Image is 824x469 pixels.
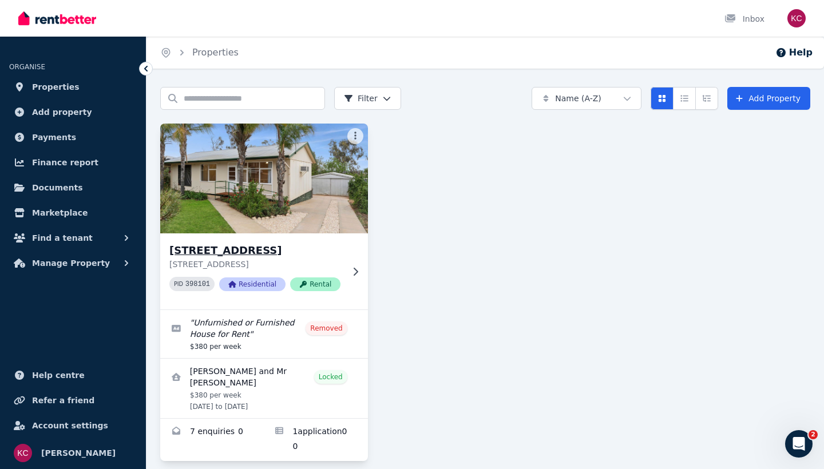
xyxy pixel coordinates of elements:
a: Enquiries for 14 Hayward Terrace, Loxton [160,419,264,461]
img: 14 Hayward Terrace, Loxton [155,121,373,236]
iframe: Intercom live chat [785,430,813,458]
a: Applications for 14 Hayward Terrace, Loxton [264,419,367,461]
button: More options [347,128,363,144]
a: View details for Divya Molayil and Mr Nijin Angitta Kariyil [160,359,368,418]
small: PID [174,281,183,287]
button: Find a tenant [9,226,137,249]
img: Kylie Cochrane [787,9,806,27]
nav: Breadcrumb [146,37,252,69]
button: Manage Property [9,252,137,275]
a: Help centre [9,364,137,387]
a: Properties [192,47,239,58]
img: Kylie Cochrane [14,444,32,462]
button: Expanded list view [695,87,718,110]
a: 14 Hayward Terrace, Loxton[STREET_ADDRESS][STREET_ADDRESS]PID 398101ResidentialRental [160,124,368,309]
span: Residential [219,277,286,291]
button: Filter [334,87,401,110]
span: Payments [32,130,76,144]
span: Refer a friend [32,394,94,407]
span: Filter [344,93,378,104]
button: Name (A-Z) [532,87,641,110]
div: View options [651,87,718,110]
a: Payments [9,126,137,149]
a: Finance report [9,151,137,174]
button: Compact list view [673,87,696,110]
button: Card view [651,87,674,110]
code: 398101 [185,280,210,288]
a: Documents [9,176,137,199]
h3: [STREET_ADDRESS] [169,243,343,259]
a: Add property [9,101,137,124]
img: RentBetter [18,10,96,27]
span: ORGANISE [9,63,45,71]
span: Account settings [32,419,108,432]
span: Manage Property [32,256,110,270]
span: Documents [32,181,83,194]
span: Name (A-Z) [555,93,601,104]
a: Edit listing: Unfurnished or Furnished House for Rent [160,310,368,358]
a: Account settings [9,414,137,437]
p: [STREET_ADDRESS] [169,259,343,270]
span: Finance report [32,156,98,169]
span: Help centre [32,368,85,382]
a: Add Property [727,87,810,110]
span: Add property [32,105,92,119]
span: Marketplace [32,206,88,220]
button: Help [775,46,813,59]
span: Rental [290,277,340,291]
a: Refer a friend [9,389,137,412]
span: 2 [809,430,818,439]
div: Inbox [724,13,764,25]
span: Find a tenant [32,231,93,245]
span: Properties [32,80,80,94]
a: Marketplace [9,201,137,224]
span: [PERSON_NAME] [41,446,116,460]
a: Properties [9,75,137,98]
